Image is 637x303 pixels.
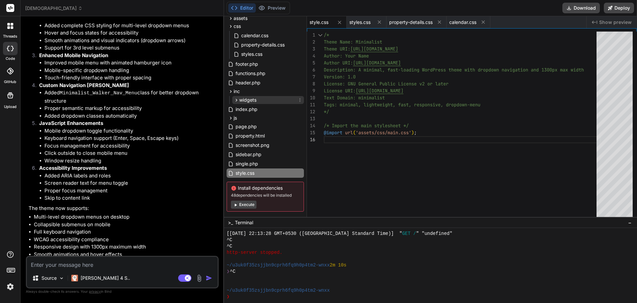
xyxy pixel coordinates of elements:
[231,201,256,209] button: Execute
[44,127,217,135] li: Mobile dropdown toggle functionality
[316,32,324,39] div: Click to collapse the range.
[39,52,108,58] strong: Enhanced Mobile Navigation
[350,46,398,52] span: [URL][DOMAIN_NAME]
[235,105,258,113] span: index.php
[241,50,263,58] span: styles.css
[324,46,350,52] span: Theme URI:
[44,194,217,202] li: Skip to content link
[235,169,255,177] span: style.css
[59,275,64,281] img: Pick Models
[206,275,212,281] img: icon
[457,102,480,108] span: down-menu
[195,274,203,282] img: attachment
[227,268,230,275] span: ❯
[324,67,457,73] span: Description: A minimal, fast-loading WordPress the
[307,80,315,87] div: 8
[599,19,632,26] span: Show preview
[457,67,584,73] span: me with dropdown navigation and 1300px max width
[44,22,217,30] li: Added complete CSS styling for multi-level dropdown menus
[227,243,232,250] span: ^C
[234,15,248,22] span: assets
[26,288,219,295] p: Always double-check its answers. Your in Bind
[307,73,315,80] div: 7
[44,172,217,180] li: Added ARIA labels and roles
[39,82,129,88] strong: Custom Navigation [PERSON_NAME]
[4,79,16,85] label: GitHub
[41,275,57,281] p: Source
[34,213,217,221] li: Multi-level dropdown menus on desktop
[414,130,417,136] span: ;
[44,187,217,195] li: Proper focus management
[324,53,369,59] span: Author: Your Name
[228,219,233,226] span: >_
[307,108,315,115] div: 12
[34,251,217,258] li: Smooth animations and hover effects
[89,289,101,293] span: privacy
[307,94,315,101] div: 10
[307,39,315,46] div: 2
[330,262,346,268] span: 2m 10s
[235,79,261,87] span: header.php
[324,81,449,87] span: License: GNU General Public License v2 or later
[307,136,315,143] div: 16
[4,104,17,110] label: Upload
[307,115,315,122] div: 13
[34,228,217,236] li: Full keyboard navigation
[324,60,353,66] span: Author URI:
[227,287,330,294] span: ~/u3uk0f35zsjjbn9cprh6fq9h0p4tm2-wnxx
[71,275,78,281] img: Claude 4 Sonnet
[34,236,217,244] li: WCAG accessibility compliance
[6,56,15,61] label: code
[353,130,356,136] span: (
[29,205,217,212] p: The theme now supports:
[411,130,414,136] span: )
[235,69,266,77] span: functions.php
[389,19,433,26] span: property-details.css
[241,32,269,40] span: calendar.css
[234,23,241,30] span: css
[307,101,315,108] div: 11
[241,41,285,49] span: property-details.css
[235,219,253,226] span: Terminal
[353,60,401,66] span: [URL][DOMAIN_NAME]
[256,3,288,13] button: Preview
[307,66,315,73] div: 6
[227,262,330,268] span: ~/u3uk0f35zsjjbn9cprh6fq9h0p4tm2-wnxx
[34,243,217,251] li: Responsive design with 1300px maximum width
[235,60,259,68] span: footer.php
[413,231,416,237] span: /
[235,151,262,158] span: sidebar.php
[324,102,457,108] span: Tags: minimal, lightweight, fast, responsive, drop
[402,231,410,237] span: GET
[81,275,130,281] p: [PERSON_NAME] 4 S..
[231,193,300,198] span: 48 dependencies will be installed
[235,132,265,140] span: property.html
[604,3,634,13] button: Deploy
[307,46,315,52] div: 3
[34,221,217,229] li: Collapsible submenus on mobile
[44,44,217,52] li: Support for 3rd level submenus
[628,219,632,226] span: −
[44,157,217,165] li: Window resize handling
[230,268,236,275] span: ^C
[235,160,259,168] span: single.php
[235,141,270,149] span: screenshot.png
[307,52,315,59] div: 4
[307,129,315,136] div: 15
[227,237,232,243] span: ^C
[310,19,328,26] span: style.css
[416,231,452,237] span: " "undefined"
[562,3,600,13] button: Download
[228,3,256,13] button: Editor
[44,142,217,150] li: Focus management for accessibility
[44,59,217,67] li: Improved mobile menu with animated hamburger icon
[44,179,217,187] li: Screen reader text for menu toggle
[324,130,342,136] span: @import
[60,90,137,96] code: Minimalist_Walker_Nav_Menu
[44,150,217,157] li: Click outside to close mobile menu
[349,19,371,26] span: styles.css
[44,135,217,142] li: Keyboard navigation support (Enter, Space, Escape keys)
[39,165,107,171] strong: Accessibility Improvements
[627,217,633,228] button: −
[324,88,356,94] span: License URI:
